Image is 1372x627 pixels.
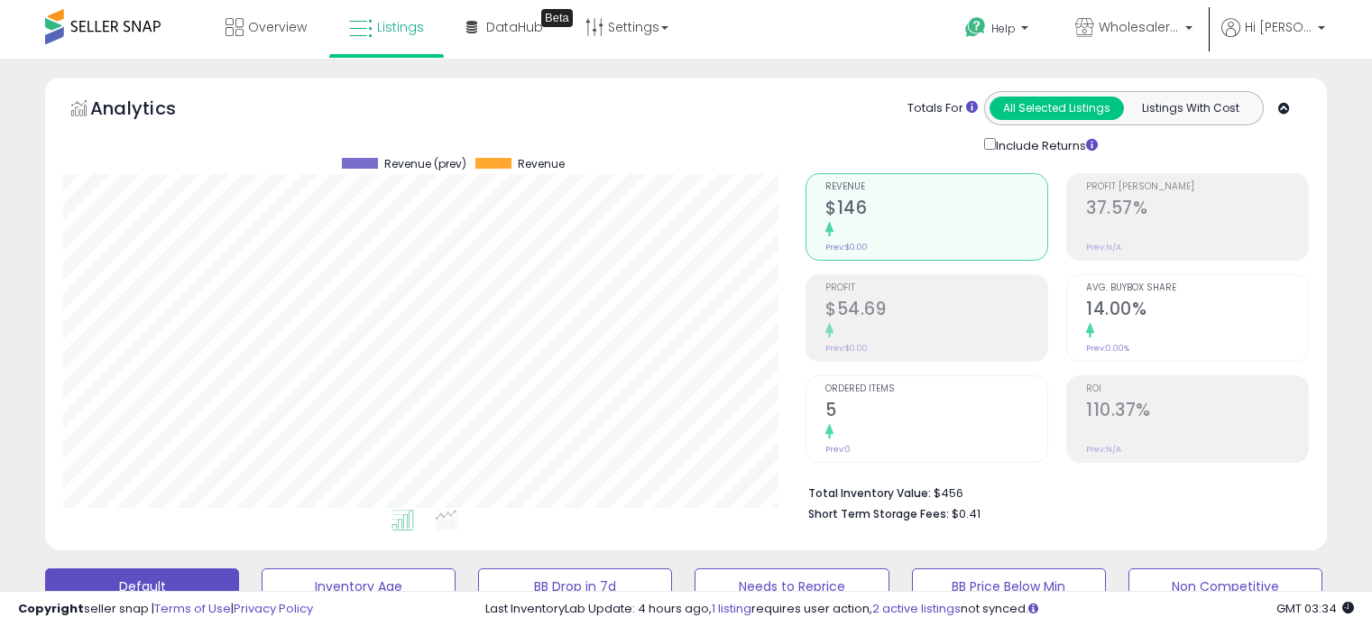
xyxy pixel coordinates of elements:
strong: Copyright [18,600,84,617]
a: Privacy Policy [234,600,313,617]
h2: 110.37% [1086,400,1308,424]
button: Default [45,568,239,604]
a: Hi [PERSON_NAME] [1221,18,1325,59]
small: Prev: N/A [1086,444,1121,455]
small: Prev: 0.00% [1086,343,1129,354]
button: BB Price Below Min [912,568,1106,604]
button: Needs to Reprice [695,568,889,604]
button: Listings With Cost [1123,97,1257,120]
button: All Selected Listings [990,97,1124,120]
a: 2 active listings [872,600,961,617]
span: 2025-10-8 03:34 GMT [1276,600,1354,617]
span: ROI [1086,384,1308,394]
small: Prev: $0.00 [825,242,868,253]
a: Terms of Use [154,600,231,617]
div: Last InventoryLab Update: 4 hours ago, requires user action, not synced. [485,601,1354,618]
span: Ordered Items [825,384,1047,394]
span: $0.41 [952,505,981,522]
small: Prev: 0 [825,444,851,455]
button: Inventory Age [262,568,456,604]
div: Tooltip anchor [541,9,573,27]
div: Totals For [907,100,978,117]
i: Get Help [964,16,987,39]
h2: 14.00% [1086,299,1308,323]
span: Wholesaler AZ [1099,18,1180,36]
small: Prev: N/A [1086,242,1121,253]
h2: $54.69 [825,299,1047,323]
small: Prev: $0.00 [825,343,868,354]
b: Short Term Storage Fees: [808,506,949,521]
span: Hi [PERSON_NAME] [1245,18,1312,36]
h5: Analytics [90,96,211,125]
h2: 37.57% [1086,198,1308,222]
span: Help [991,21,1016,36]
span: Revenue [518,158,565,171]
span: DataHub [486,18,543,36]
button: Non Competitive [1128,568,1322,604]
button: BB Drop in 7d [478,568,672,604]
h2: 5 [825,400,1047,424]
a: Help [951,3,1046,59]
h2: $146 [825,198,1047,222]
span: Listings [377,18,424,36]
div: seller snap | | [18,601,313,618]
span: Overview [248,18,307,36]
span: Profit [PERSON_NAME] [1086,182,1308,192]
span: Revenue (prev) [384,158,466,171]
b: Total Inventory Value: [808,485,931,501]
span: Profit [825,283,1047,293]
a: 1 listing [712,600,751,617]
li: $456 [808,481,1295,503]
div: Include Returns [971,134,1119,155]
span: Revenue [825,182,1047,192]
span: Avg. Buybox Share [1086,283,1308,293]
